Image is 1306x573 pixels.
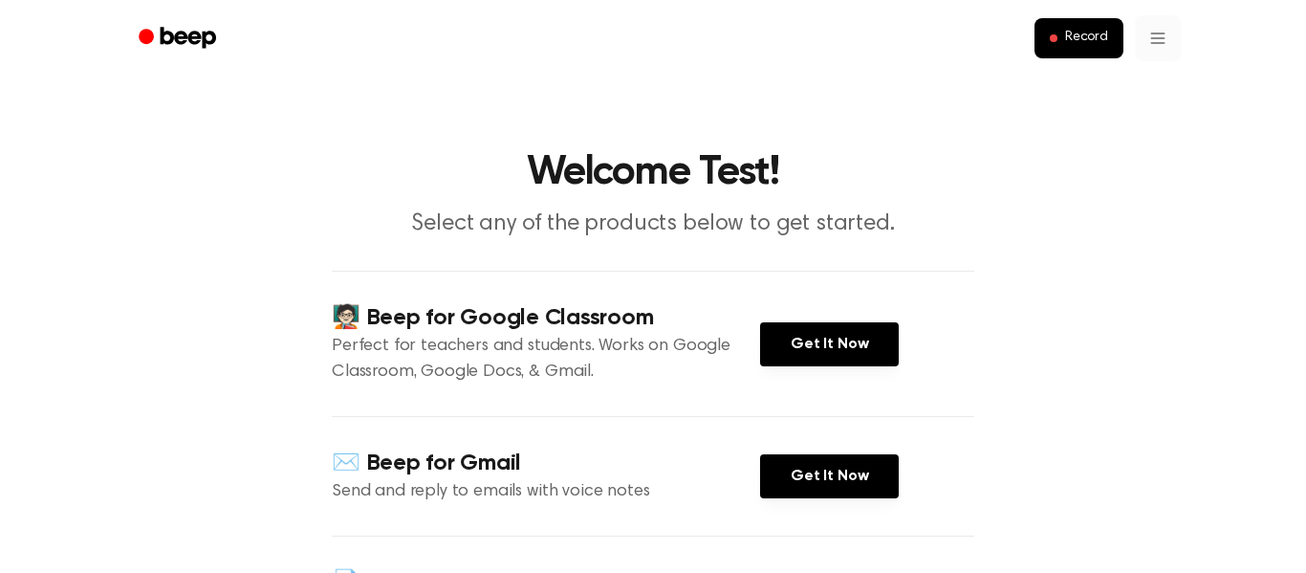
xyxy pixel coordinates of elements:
[760,322,899,366] a: Get It Now
[125,20,233,57] a: Beep
[332,479,760,505] p: Send and reply to emails with voice notes
[332,448,760,479] h4: ✉️ Beep for Gmail
[1135,15,1181,61] button: Open menu
[760,454,899,498] a: Get It Now
[1065,30,1108,47] span: Record
[1034,18,1123,58] button: Record
[332,302,760,334] h4: 🧑🏻‍🏫 Beep for Google Classroom
[163,153,1143,193] h1: Welcome Test!
[332,334,760,386] p: Perfect for teachers and students. Works on Google Classroom, Google Docs, & Gmail.
[286,209,1020,240] p: Select any of the products below to get started.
